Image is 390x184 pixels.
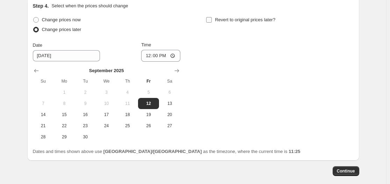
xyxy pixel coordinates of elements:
[33,120,54,131] button: Sunday September 21 2025
[138,87,159,98] button: Friday September 5 2025
[120,123,135,129] span: 25
[33,131,54,143] button: Sunday September 28 2025
[138,76,159,87] th: Friday
[138,120,159,131] button: Friday September 26 2025
[141,112,156,117] span: 19
[36,112,51,117] span: 14
[289,149,300,154] b: 11:25
[141,123,156,129] span: 26
[33,98,54,109] button: Sunday September 7 2025
[120,78,135,84] span: Th
[54,76,75,87] th: Monday
[141,90,156,95] span: 5
[117,76,138,87] th: Thursday
[159,98,180,109] button: Saturday September 13 2025
[78,101,93,106] span: 9
[141,50,180,62] input: 12:00
[78,123,93,129] span: 23
[75,131,96,143] button: Tuesday September 30 2025
[36,78,51,84] span: Su
[162,78,177,84] span: Sa
[99,90,114,95] span: 3
[159,76,180,87] th: Saturday
[54,120,75,131] button: Monday September 22 2025
[75,76,96,87] th: Tuesday
[172,66,182,76] button: Show next month, October 2025
[33,43,42,48] span: Date
[33,50,100,61] input: 9/12/2025
[141,101,156,106] span: 12
[99,101,114,106] span: 10
[159,109,180,120] button: Saturday September 20 2025
[33,109,54,120] button: Sunday September 14 2025
[78,90,93,95] span: 2
[96,98,117,109] button: Wednesday September 10 2025
[54,109,75,120] button: Monday September 15 2025
[57,123,72,129] span: 22
[33,76,54,87] th: Sunday
[75,109,96,120] button: Tuesday September 16 2025
[159,120,180,131] button: Saturday September 27 2025
[78,78,93,84] span: Tu
[99,123,114,129] span: 24
[96,120,117,131] button: Wednesday September 24 2025
[54,131,75,143] button: Monday September 29 2025
[215,17,275,22] span: Revert to original prices later?
[96,76,117,87] th: Wednesday
[36,101,51,106] span: 7
[120,101,135,106] span: 11
[78,134,93,140] span: 30
[138,98,159,109] button: Today Friday September 12 2025
[42,17,81,22] span: Change prices now
[141,42,151,47] span: Time
[159,87,180,98] button: Saturday September 6 2025
[31,66,41,76] button: Show previous month, August 2025
[120,90,135,95] span: 4
[42,27,81,32] span: Change prices later
[57,101,72,106] span: 8
[78,112,93,117] span: 16
[36,134,51,140] span: 28
[138,109,159,120] button: Friday September 19 2025
[33,149,301,154] span: Dates and times shown above use as the timezone, where the current time is
[117,109,138,120] button: Thursday September 18 2025
[162,112,177,117] span: 20
[75,98,96,109] button: Tuesday September 9 2025
[33,2,49,9] h2: Step 4.
[57,112,72,117] span: 15
[57,78,72,84] span: Mo
[117,98,138,109] button: Thursday September 11 2025
[117,120,138,131] button: Thursday September 25 2025
[36,123,51,129] span: 21
[54,87,75,98] button: Monday September 1 2025
[96,109,117,120] button: Wednesday September 17 2025
[120,112,135,117] span: 18
[99,78,114,84] span: We
[75,87,96,98] button: Tuesday September 2 2025
[51,2,128,9] p: Select when the prices should change
[99,112,114,117] span: 17
[162,123,177,129] span: 27
[333,166,359,176] button: Continue
[54,98,75,109] button: Monday September 8 2025
[75,120,96,131] button: Tuesday September 23 2025
[57,90,72,95] span: 1
[96,87,117,98] button: Wednesday September 3 2025
[337,168,355,174] span: Continue
[162,90,177,95] span: 6
[141,78,156,84] span: Fr
[57,134,72,140] span: 29
[117,87,138,98] button: Thursday September 4 2025
[162,101,177,106] span: 13
[103,149,202,154] b: [GEOGRAPHIC_DATA]/[GEOGRAPHIC_DATA]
